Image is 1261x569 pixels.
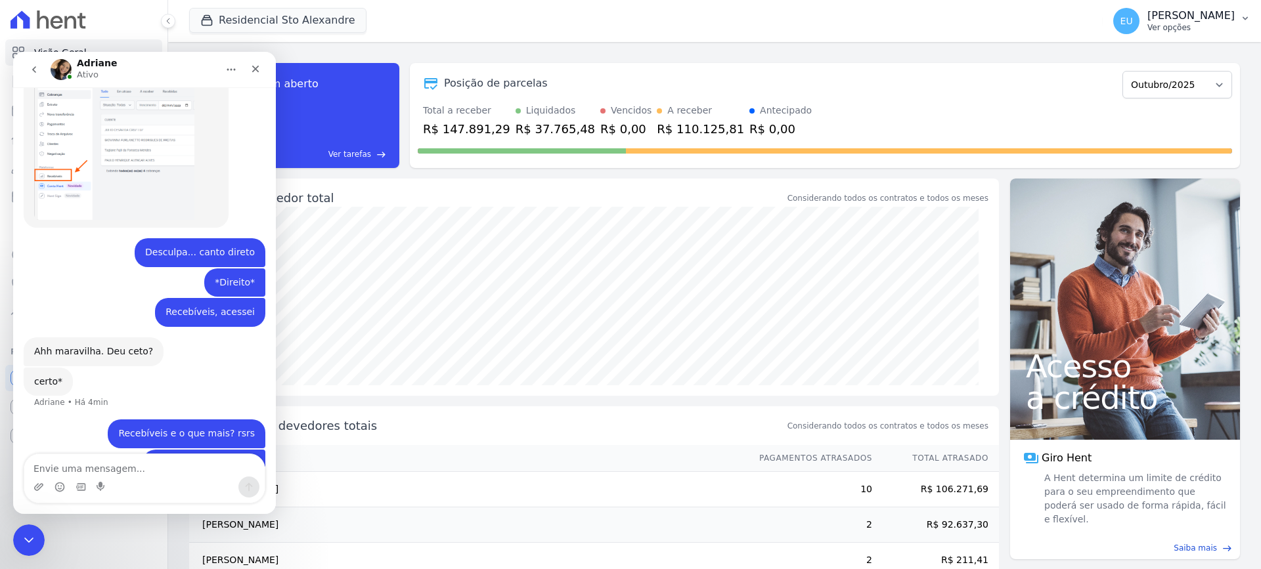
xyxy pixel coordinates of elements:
div: Ahh maravilha. Deu ceto? [21,293,140,306]
a: Troca de Arquivos [5,299,162,326]
div: Ainda não deu certo... [129,398,252,427]
a: Crédito [5,242,162,268]
div: Adriane diz… [11,285,252,316]
span: Saiba mais [1174,542,1217,554]
button: EU [PERSON_NAME] Ver opções [1103,3,1261,39]
th: Total Atrasado [873,445,999,472]
div: certo* [21,324,49,337]
div: Desculpa... canto direto [122,186,252,215]
td: 2 [747,507,873,543]
div: Eliana diz… [11,217,252,247]
button: Residencial Sto Alexandre [189,8,366,33]
span: east [1222,543,1232,553]
div: Posição de parcelas [444,75,548,91]
div: Vencidos [611,104,652,117]
span: east [376,150,386,159]
div: Total a receber [423,104,510,117]
div: Desculpa... canto direto [132,194,242,207]
span: a crédito [1026,382,1224,413]
div: Recebíveis, acessei [152,254,242,267]
p: [PERSON_NAME] [1147,9,1235,22]
a: Recebíveis [5,365,162,391]
div: Eliana diz… [11,368,252,398]
a: Ver tarefas east [238,148,386,160]
div: Adriane diz… [11,316,252,368]
div: Antecipado [760,104,812,117]
span: Visão Geral [34,46,87,59]
td: [PERSON_NAME] [189,472,747,507]
button: Enviar uma mensagem [225,425,246,446]
span: A Hent determina um limite de crédito para o seu empreendimento que poderá ser usado de forma ráp... [1042,471,1227,526]
div: Considerando todos os contratos e todos os meses [787,192,988,204]
span: Acesso [1026,350,1224,382]
th: Pagamentos Atrasados [747,445,873,472]
a: Parcelas [5,97,162,123]
span: Principais devedores totais [218,417,785,434]
div: Plataformas [11,344,157,360]
div: R$ 110.125,81 [657,120,744,138]
div: Eliana diz… [11,398,252,442]
a: Minha Carteira [5,184,162,210]
div: R$ 0,00 [749,120,812,138]
span: Ver tarefas [328,148,371,160]
div: Liquidados [526,104,576,117]
textarea: Envie uma mensagem... [11,402,252,425]
span: Considerando todos os contratos e todos os meses [787,420,988,432]
button: Selecionador de GIF [62,430,73,440]
div: A receber [667,104,712,117]
th: Nome [189,445,747,472]
td: R$ 92.637,30 [873,507,999,543]
div: certo*Adriane • Há 4min [11,316,60,345]
a: Contratos [5,68,162,95]
a: Negativação [5,270,162,297]
div: Eliana diz… [11,186,252,217]
span: Giro Hent [1042,450,1092,466]
div: Recebíveis, acessei [142,246,252,275]
button: Upload do anexo [20,430,31,440]
a: Saiba mais east [1018,542,1232,554]
button: Start recording [83,430,94,440]
a: Visão Geral [5,39,162,66]
p: Ver opções [1147,22,1235,33]
td: 10 [747,472,873,507]
a: Transferências [5,213,162,239]
a: Clientes [5,155,162,181]
div: R$ 147.891,29 [423,120,510,138]
span: EU [1120,16,1133,26]
a: Conta Hent [5,394,162,420]
div: Recebíveis e o que mais? rsrs [95,368,252,396]
a: Lotes [5,126,162,152]
div: R$ 37.765,48 [516,120,595,138]
td: R$ 106.271,69 [873,472,999,507]
div: Adriane • Há 4min [21,347,95,354]
div: Recebíveis e o que mais? rsrs [105,375,242,389]
div: R$ 0,00 [600,120,652,138]
td: [PERSON_NAME] [189,507,747,543]
div: Saldo devedor total [218,189,785,207]
div: Ahh maravilha. Deu ceto? [11,285,150,314]
iframe: Intercom live chat [13,52,276,514]
div: Eliana diz… [11,246,252,285]
button: Selecionador de Emoji [41,430,52,440]
iframe: Intercom live chat [13,524,45,556]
